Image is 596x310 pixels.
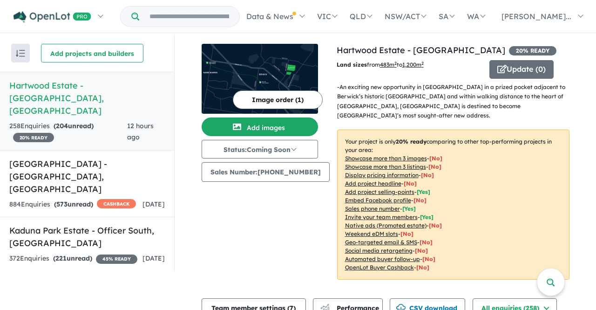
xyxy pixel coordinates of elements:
u: 483 m [380,61,397,68]
u: Showcase more than 3 listings [345,163,426,170]
u: Social media retargeting [345,247,413,254]
a: Hartwood Estate - [GEOGRAPHIC_DATA] [337,45,505,55]
span: [ No ] [428,163,441,170]
u: Showcase more than 3 images [345,155,427,162]
span: 12 hours ago [127,122,154,141]
u: Native ads (Promoted estate) [345,222,427,229]
span: [ Yes ] [417,188,430,195]
div: 884 Enquir ies [9,199,136,210]
div: 372 Enquir ies [9,253,137,264]
span: to [397,61,424,68]
span: 573 [56,200,68,208]
p: Your project is only comparing to other top-performing projects in your area: - - - - - - - - - -... [337,130,569,280]
div: 258 Enquir ies [9,121,127,143]
u: Weekend eDM slots [345,230,398,237]
button: Add projects and builders [41,44,143,62]
u: Sales phone number [345,205,400,212]
u: Geo-targeted email & SMS [345,239,417,246]
strong: ( unread) [54,122,94,130]
h5: Kaduna Park Estate - Officer South , [GEOGRAPHIC_DATA] [9,224,165,249]
button: Sales Number:[PHONE_NUMBER] [202,162,330,182]
sup: 2 [394,61,397,66]
input: Try estate name, suburb, builder or developer [141,7,237,27]
u: Automated buyer follow-up [345,255,420,262]
span: [No] [429,222,442,229]
span: 221 [55,254,67,262]
h5: [GEOGRAPHIC_DATA] - [GEOGRAPHIC_DATA] , [GEOGRAPHIC_DATA] [9,158,165,195]
b: Land sizes [337,61,367,68]
strong: ( unread) [53,254,92,262]
span: [No] [400,230,413,237]
span: 204 [56,122,68,130]
span: [PERSON_NAME]... [501,12,571,21]
span: [No] [415,247,428,254]
u: Display pricing information [345,172,419,179]
b: 20 % ready [396,138,427,145]
u: OpenLot Buyer Cashback [345,264,414,271]
span: 45 % READY [96,255,137,264]
img: line-chart.svg [320,304,329,309]
h5: Hartwood Estate - [GEOGRAPHIC_DATA] , [GEOGRAPHIC_DATA] [9,79,165,117]
button: Add images [202,117,318,136]
span: [DATE] [142,254,165,262]
span: [ No ] [421,172,434,179]
span: [ No ] [413,197,427,204]
img: Openlot PRO Logo White [14,11,91,23]
span: [No] [422,255,435,262]
u: Invite your team members [345,214,418,220]
span: 20 % READY [509,46,556,55]
span: [No] [416,264,429,271]
button: Image order (1) [233,90,323,109]
u: Add project headline [345,180,401,187]
img: Hartwood Estate - Berwick [202,44,318,114]
p: from [337,60,482,69]
span: [ No ] [404,180,417,187]
u: Embed Facebook profile [345,197,411,204]
span: 20 % READY [13,133,54,142]
img: sort.svg [16,50,25,57]
button: Update (0) [489,60,554,79]
span: [No] [420,239,433,246]
sup: 2 [421,61,424,66]
span: [ Yes ] [420,214,433,220]
span: [ Yes ] [402,205,416,212]
span: CASHBACK [97,199,136,208]
u: Add project selling-points [345,188,414,195]
p: - An exciting new opportunity in [GEOGRAPHIC_DATA] in a prized pocket adjacent to Berwick’s histo... [337,83,577,121]
span: [ No ] [429,155,442,162]
span: [DATE] [142,200,165,208]
u: 1,200 m [402,61,424,68]
strong: ( unread) [54,200,93,208]
button: Status:Coming Soon [202,140,318,158]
